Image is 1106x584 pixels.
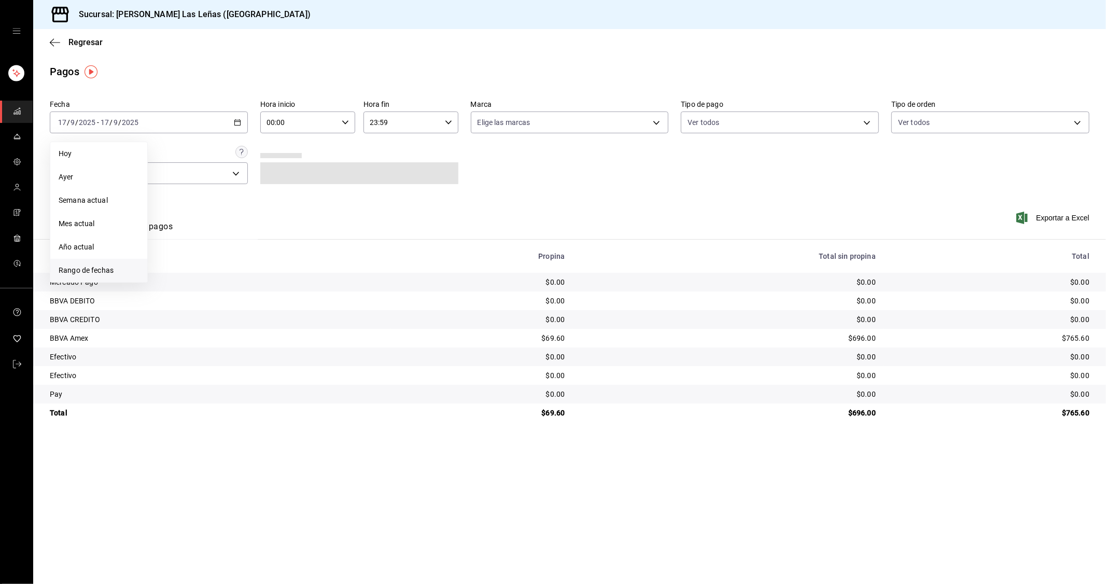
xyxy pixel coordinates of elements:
[59,242,139,253] span: Año actual
[399,252,565,260] div: Propina
[891,101,1089,108] label: Tipo de orden
[50,101,248,108] label: Fecha
[58,118,67,127] input: --
[113,118,118,127] input: --
[68,37,103,47] span: Regresar
[581,333,876,343] div: $696.00
[50,252,383,260] div: Tipo de pago
[50,314,383,325] div: BBVA CREDITO
[892,277,1089,287] div: $0.00
[78,118,96,127] input: ----
[581,352,876,362] div: $0.00
[363,101,458,108] label: Hora fin
[134,221,173,239] button: Ver pagos
[50,408,383,418] div: Total
[50,37,103,47] button: Regresar
[399,370,565,381] div: $0.00
[50,370,383,381] div: Efectivo
[399,389,565,399] div: $0.00
[50,389,383,399] div: Pay
[59,172,139,183] span: Ayer
[50,333,383,343] div: BBVA Amex
[399,277,565,287] div: $0.00
[50,64,79,79] div: Pagos
[892,370,1089,381] div: $0.00
[50,352,383,362] div: Efectivo
[399,296,565,306] div: $0.00
[892,408,1089,418] div: $765.60
[581,296,876,306] div: $0.00
[399,352,565,362] div: $0.00
[478,117,530,128] span: Elige las marcas
[75,118,78,127] span: /
[399,408,565,418] div: $69.60
[581,277,876,287] div: $0.00
[581,408,876,418] div: $696.00
[892,352,1089,362] div: $0.00
[1018,212,1089,224] button: Exportar a Excel
[59,265,139,276] span: Rango de fechas
[581,252,876,260] div: Total sin propina
[109,118,113,127] span: /
[59,195,139,206] span: Semana actual
[97,118,99,127] span: -
[892,333,1089,343] div: $765.60
[892,252,1089,260] div: Total
[121,118,139,127] input: ----
[892,296,1089,306] div: $0.00
[118,118,121,127] span: /
[399,333,565,343] div: $69.60
[581,370,876,381] div: $0.00
[399,314,565,325] div: $0.00
[581,389,876,399] div: $0.00
[71,8,311,21] h3: Sucursal: [PERSON_NAME] Las Leñas ([GEOGRAPHIC_DATA])
[50,296,383,306] div: BBVA DEBITO
[100,118,109,127] input: --
[892,314,1089,325] div: $0.00
[898,117,930,128] span: Ver todos
[67,118,70,127] span: /
[59,218,139,229] span: Mes actual
[581,314,876,325] div: $0.00
[70,118,75,127] input: --
[50,277,383,287] div: Mercado Pago
[260,101,355,108] label: Hora inicio
[688,117,719,128] span: Ver todos
[85,65,97,78] img: Tooltip marker
[471,101,669,108] label: Marca
[12,27,21,35] button: open drawer
[681,101,879,108] label: Tipo de pago
[892,389,1089,399] div: $0.00
[59,148,139,159] span: Hoy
